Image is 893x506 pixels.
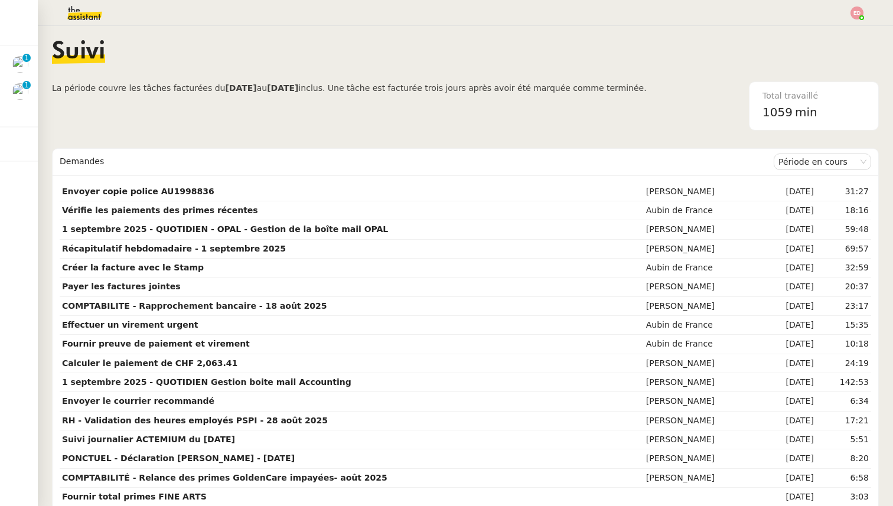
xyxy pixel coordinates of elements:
td: [PERSON_NAME] [644,354,763,373]
strong: 1 septembre 2025 - QUOTIDIEN - OPAL - Gestion de la boîte mail OPAL [62,224,388,234]
td: 23:17 [816,297,871,316]
td: [DATE] [763,373,816,392]
b: [DATE] [267,83,298,93]
strong: Suivi journalier ACTEMIUM du [DATE] [62,435,235,444]
td: Aubin de France [644,335,763,354]
strong: RH - Validation des heures employés PSPI - 28 août 2025 [62,416,328,425]
img: users%2FSclkIUIAuBOhhDrbgjtrSikBoD03%2Favatar%2F48cbc63d-a03d-4817-b5bf-7f7aeed5f2a9 [12,56,28,73]
td: 142:53 [816,373,871,392]
td: Aubin de France [644,259,763,278]
td: 6:34 [816,392,871,411]
td: [DATE] [763,297,816,316]
strong: PONCTUEL - Déclaration [PERSON_NAME] - [DATE] [62,453,295,463]
td: [PERSON_NAME] [644,240,763,259]
td: 20:37 [816,278,871,296]
strong: COMPTABILITE - Rapprochement bancaire - 18 août 2025 [62,301,327,311]
strong: Récapitulatif hebdomadaire - 1 septembre 2025 [62,244,286,253]
td: 5:51 [816,430,871,449]
td: [DATE] [763,469,816,488]
nz-badge-sup: 1 [22,54,31,62]
td: [PERSON_NAME] [644,430,763,449]
strong: COMPTABILITÉ - Relance des primes GoldenCare impayées- août 2025 [62,473,387,482]
td: [DATE] [763,259,816,278]
img: svg [850,6,863,19]
span: inclus. Une tâche est facturée trois jours après avoir été marquée comme terminée. [298,83,646,93]
span: au [257,83,267,93]
td: 31:27 [816,182,871,201]
nz-badge-sup: 1 [22,81,31,89]
td: [PERSON_NAME] [644,220,763,239]
strong: Fournir total primes FINE ARTS [62,492,207,501]
td: 17:21 [816,412,871,430]
strong: Envoyer copie police AU1998836 [62,187,214,196]
div: Demandes [60,150,774,174]
td: [PERSON_NAME] [644,412,763,430]
strong: Fournir preuve de paiement et virement [62,339,250,348]
td: [DATE] [763,430,816,449]
td: Aubin de France [644,316,763,335]
td: [PERSON_NAME] [644,278,763,296]
span: 1059 [762,105,793,119]
td: 59:48 [816,220,871,239]
strong: Vérifie les paiements des primes récentes [62,205,258,215]
td: [DATE] [763,449,816,468]
td: 6:58 [816,469,871,488]
span: min [795,103,817,122]
strong: Effectuer un virement urgent [62,320,198,329]
td: 8:20 [816,449,871,468]
td: [PERSON_NAME] [644,182,763,201]
td: [DATE] [763,240,816,259]
td: [DATE] [763,354,816,373]
td: [PERSON_NAME] [644,297,763,316]
td: 69:57 [816,240,871,259]
td: 32:59 [816,259,871,278]
td: [DATE] [763,316,816,335]
p: 1 [24,81,29,92]
td: [DATE] [763,278,816,296]
td: 24:19 [816,354,871,373]
div: Total travaillé [762,89,865,103]
td: [DATE] [763,335,816,354]
td: 15:35 [816,316,871,335]
span: Suivi [52,40,105,64]
td: [DATE] [763,392,816,411]
strong: Calculer le paiement de CHF 2,063.41 [62,358,237,368]
strong: Envoyer le courrier recommandé [62,396,214,406]
td: [DATE] [763,182,816,201]
td: [DATE] [763,220,816,239]
b: [DATE] [225,83,256,93]
strong: 1 septembre 2025 - QUOTIDIEN Gestion boite mail Accounting [62,377,351,387]
td: [DATE] [763,201,816,220]
img: users%2Fa6PbEmLwvGXylUqKytRPpDpAx153%2Favatar%2Ffanny.png [12,83,28,100]
td: 10:18 [816,335,871,354]
td: 18:16 [816,201,871,220]
strong: Créer la facture avec le Stamp [62,263,204,272]
p: 1 [24,54,29,64]
td: [DATE] [763,412,816,430]
strong: Payer les factures jointes [62,282,181,291]
td: [PERSON_NAME] [644,449,763,468]
span: La période couvre les tâches facturées du [52,83,225,93]
td: [PERSON_NAME] [644,469,763,488]
nz-select-item: Période en cours [778,154,866,169]
td: [PERSON_NAME] [644,392,763,411]
td: Aubin de France [644,201,763,220]
td: [PERSON_NAME] [644,373,763,392]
